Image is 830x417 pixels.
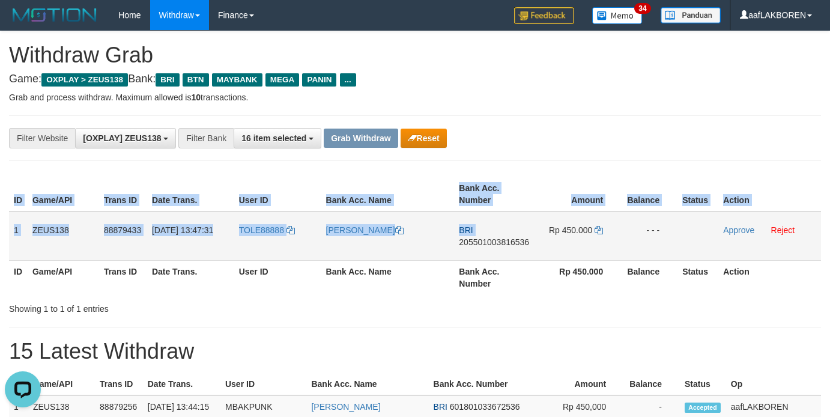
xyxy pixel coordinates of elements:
[147,177,234,212] th: Date Trans.
[9,177,28,212] th: ID
[239,225,284,235] span: TOLE88888
[220,373,306,395] th: User ID
[302,73,336,87] span: PANIN
[326,225,404,235] a: [PERSON_NAME]
[592,7,643,24] img: Button%20Memo.svg
[685,403,721,413] span: Accepted
[621,212,677,261] td: - - -
[178,128,234,148] div: Filter Bank
[718,260,821,294] th: Action
[340,73,356,87] span: ...
[321,177,455,212] th: Bank Acc. Name
[156,73,179,87] span: BRI
[152,225,213,235] span: [DATE] 13:47:31
[536,177,621,212] th: Amount
[28,260,99,294] th: Game/API
[9,260,28,294] th: ID
[434,402,447,412] span: BRI
[718,177,821,212] th: Action
[5,5,41,41] button: Open LiveChat chat widget
[9,73,821,85] h4: Game: Bank:
[9,339,821,364] h1: 15 Latest Withdraw
[544,373,624,395] th: Amount
[401,129,447,148] button: Reset
[634,3,650,14] span: 34
[234,128,321,148] button: 16 item selected
[661,7,721,23] img: panduan.png
[9,43,821,67] h1: Withdraw Grab
[450,402,520,412] span: Copy 601801033672536 to clipboard
[621,260,677,294] th: Balance
[147,260,234,294] th: Date Trans.
[549,225,592,235] span: Rp 450.000
[28,177,99,212] th: Game/API
[677,177,718,212] th: Status
[677,260,718,294] th: Status
[624,373,680,395] th: Balance
[9,6,100,24] img: MOTION_logo.png
[311,402,380,412] a: [PERSON_NAME]
[454,177,536,212] th: Bank Acc. Number
[459,237,529,247] span: Copy 205501003816536 to clipboard
[680,373,726,395] th: Status
[459,225,473,235] span: BRI
[28,212,99,261] td: ZEUS138
[321,260,455,294] th: Bank Acc. Name
[621,177,677,212] th: Balance
[324,129,398,148] button: Grab Withdraw
[143,373,220,395] th: Date Trans.
[9,298,337,315] div: Showing 1 to 1 of 1 entries
[75,128,176,148] button: [OXPLAY] ZEUS138
[239,225,295,235] a: TOLE88888
[726,373,821,395] th: Op
[83,133,161,143] span: [OXPLAY] ZEUS138
[9,212,28,261] td: 1
[9,128,75,148] div: Filter Website
[183,73,209,87] span: BTN
[41,73,128,87] span: OXPLAY > ZEUS138
[595,225,603,235] a: Copy 450000 to clipboard
[99,177,147,212] th: Trans ID
[9,91,821,103] p: Grab and process withdraw. Maximum allowed is transactions.
[191,93,201,102] strong: 10
[234,177,321,212] th: User ID
[99,260,147,294] th: Trans ID
[234,260,321,294] th: User ID
[265,73,300,87] span: MEGA
[514,7,574,24] img: Feedback.jpg
[28,373,95,395] th: Game/API
[212,73,262,87] span: MAYBANK
[241,133,306,143] span: 16 item selected
[104,225,141,235] span: 88879433
[723,225,754,235] a: Approve
[95,373,143,395] th: Trans ID
[536,260,621,294] th: Rp 450.000
[771,225,795,235] a: Reject
[429,373,544,395] th: Bank Acc. Number
[306,373,428,395] th: Bank Acc. Name
[454,260,536,294] th: Bank Acc. Number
